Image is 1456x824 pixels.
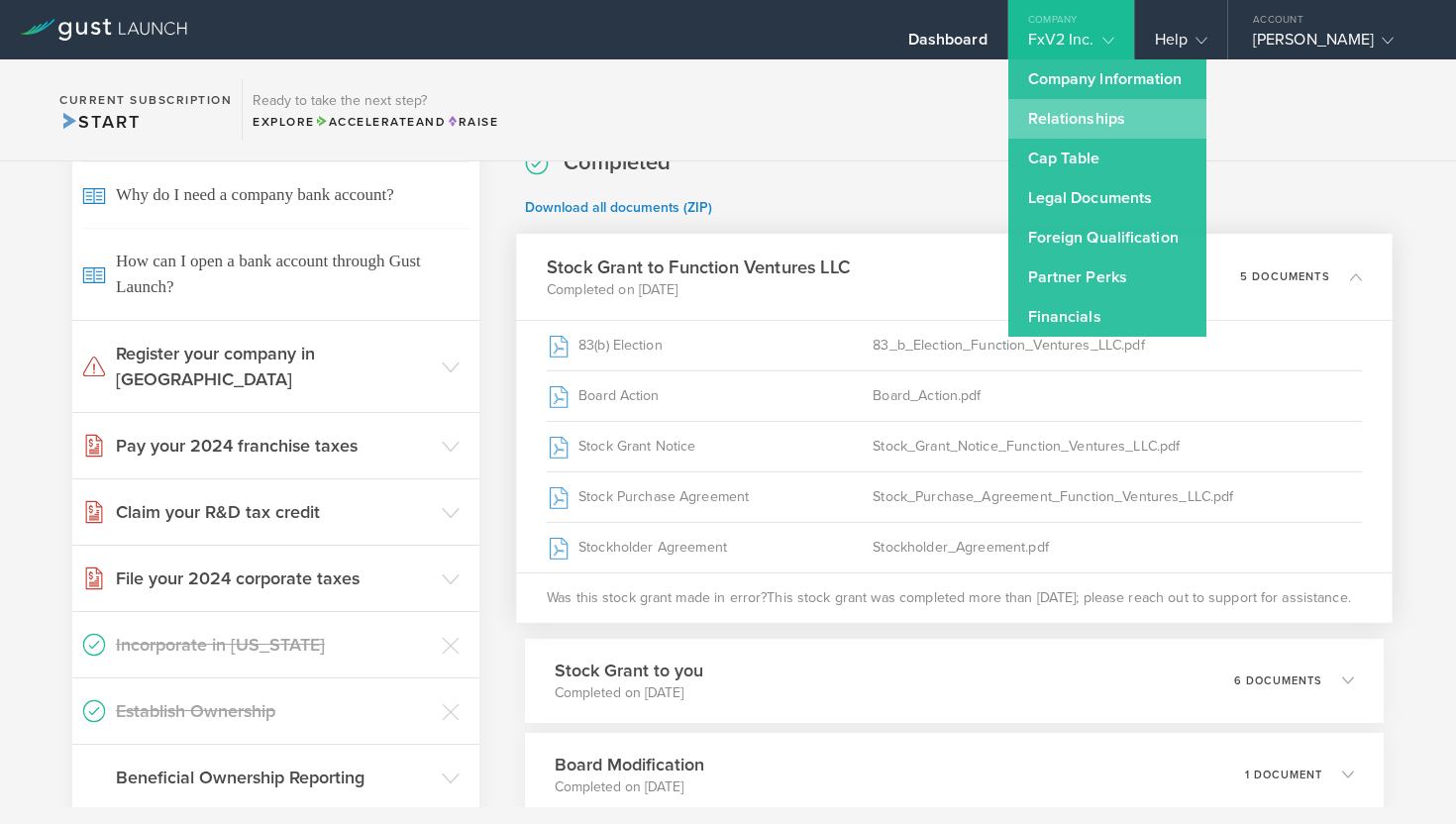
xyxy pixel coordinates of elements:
p: 5 documents [1240,270,1330,281]
div: Stock Purchase Agreement [547,471,873,521]
div: Stock_Grant_Notice_Function_Ventures_LLC.pdf [873,421,1362,470]
div: Stock Grant Notice [547,421,873,470]
div: [PERSON_NAME] [1253,30,1421,59]
span: How can I open a bank account through Gust Launch? [82,228,469,320]
div: Ready to take the next step?ExploreAccelerateandRaise [242,79,508,141]
p: Completed on [DATE] [547,279,850,299]
div: Board_Action.pdf [873,370,1362,420]
a: Why do I need a company bank account? [72,161,479,228]
span: Start [59,111,140,133]
span: and [315,115,447,129]
div: Was this stock grant made in error? [516,571,1393,622]
h3: Incorporate in [US_STATE] [116,632,432,658]
div: Explore [253,113,498,131]
h2: Current Subscription [59,94,232,106]
a: Download all documents (ZIP) [525,199,712,216]
div: Board Action [547,370,873,420]
div: 83(b) Election [547,320,873,369]
div: Stockholder_Agreement.pdf [873,522,1362,571]
span: Accelerate [315,115,416,129]
div: Stock_Purchase_Agreement_Function_Ventures_LLC.pdf [873,471,1362,521]
p: 1 document [1245,770,1322,780]
h3: Register your company in [GEOGRAPHIC_DATA] [116,341,432,392]
h2: Completed [564,149,671,177]
p: 6 documents [1234,675,1322,686]
span: This stock grant was completed more than [DATE]; please reach out to support for assistance. [767,587,1351,607]
h3: Board Modification [555,752,704,777]
div: Stockholder Agreement [547,522,873,571]
a: How can I open a bank account through Gust Launch? [72,228,479,320]
h3: Stock Grant to you [555,658,703,683]
iframe: Chat Widget [1357,729,1456,824]
h3: File your 2024 corporate taxes [116,566,432,591]
h3: Stock Grant to Function Ventures LLC [547,254,850,280]
div: Help [1155,30,1207,59]
div: Dashboard [908,30,988,59]
h3: Pay your 2024 franchise taxes [116,433,432,459]
span: Why do I need a company bank account? [82,161,469,228]
span: Raise [446,115,498,129]
p: Completed on [DATE] [555,683,703,703]
h3: Establish Ownership [116,698,432,724]
div: FxV2 Inc. [1028,30,1114,59]
p: Completed on [DATE] [555,777,704,797]
h3: Beneficial Ownership Reporting [116,765,432,790]
h3: Claim your R&D tax credit [116,499,432,525]
div: 83_b_Election_Function_Ventures_LLC.pdf [873,320,1362,369]
h3: Ready to take the next step? [253,94,498,108]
